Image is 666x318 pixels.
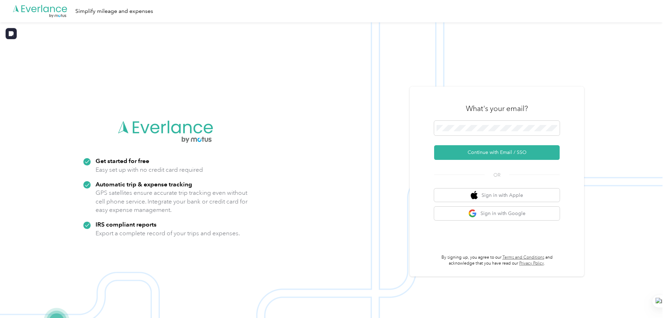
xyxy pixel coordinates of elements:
img: apple logo [471,191,478,200]
a: Privacy Policy [519,261,544,266]
strong: Automatic trip & expense tracking [96,180,192,188]
img: google logo [468,209,477,218]
div: Simplify mileage and expenses [75,7,153,16]
p: GPS satellites ensure accurate trip tracking even without cell phone service. Integrate your bank... [96,188,248,214]
p: By signing up, you agree to our and acknowledge that you have read our . [434,254,560,267]
button: Continue with Email / SSO [434,145,560,160]
button: apple logoSign in with Apple [434,188,560,202]
span: OR [485,171,509,179]
h3: What's your email? [466,104,528,113]
strong: IRS compliant reports [96,221,157,228]
a: Terms and Conditions [502,255,544,260]
strong: Get started for free [96,157,149,164]
button: google logoSign in with Google [434,207,560,220]
p: Export a complete record of your trips and expenses. [96,229,240,238]
p: Easy set up with no credit card required [96,165,203,174]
